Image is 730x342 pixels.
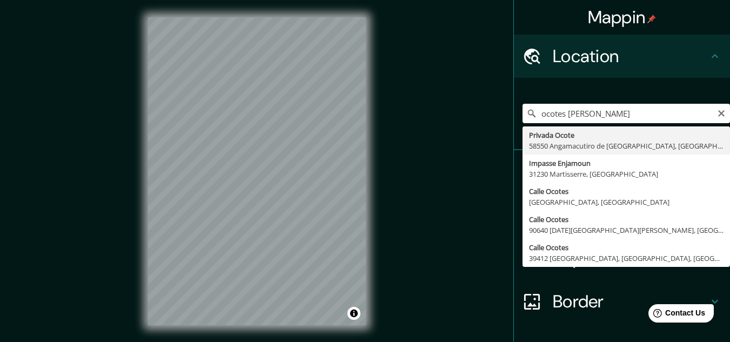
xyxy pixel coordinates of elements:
div: Calle Ocotes [529,242,724,253]
h4: Layout [553,247,708,269]
div: Privada Ocote [529,130,724,140]
h4: Border [553,291,708,312]
h4: Mappin [588,6,657,28]
div: Layout [514,237,730,280]
div: Pins [514,150,730,193]
div: Border [514,280,730,323]
div: Location [514,35,730,78]
div: 58550 Angamacutiro de [GEOGRAPHIC_DATA], [GEOGRAPHIC_DATA], [GEOGRAPHIC_DATA] [529,140,724,151]
div: Calle Ocotes [529,214,724,225]
input: Pick your city or area [523,104,730,123]
div: 39412 [GEOGRAPHIC_DATA], [GEOGRAPHIC_DATA], [GEOGRAPHIC_DATA] [529,253,724,264]
button: Clear [717,108,726,118]
div: Style [514,193,730,237]
div: Impasse Enjamoun [529,158,724,169]
h4: Location [553,45,708,67]
canvas: Map [148,17,366,325]
iframe: Help widget launcher [634,300,718,330]
div: 31230 Martisserre, [GEOGRAPHIC_DATA] [529,169,724,179]
div: 90640 [DATE][GEOGRAPHIC_DATA][PERSON_NAME], [GEOGRAPHIC_DATA], [GEOGRAPHIC_DATA] [529,225,724,236]
div: Calle Ocotes [529,186,724,197]
div: [GEOGRAPHIC_DATA], [GEOGRAPHIC_DATA] [529,197,724,207]
img: pin-icon.png [647,15,656,23]
button: Toggle attribution [347,307,360,320]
